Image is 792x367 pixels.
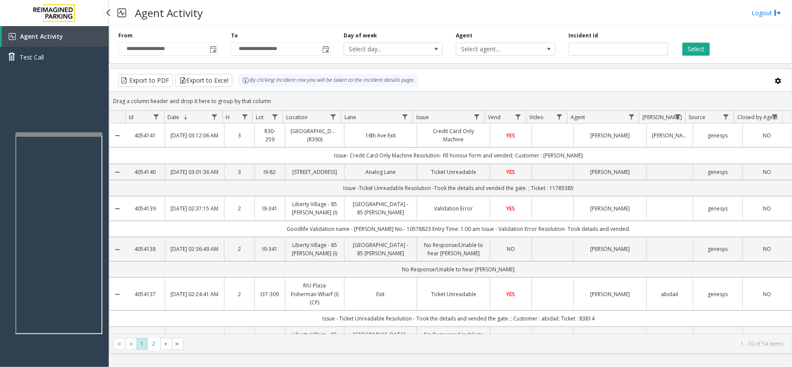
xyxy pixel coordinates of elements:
td: Goodlife Validation name - [PERSON_NAME] No.- 10578823 Entry Time: 1:00 am Issue - Validation Err... [125,221,792,237]
span: YES [507,168,515,176]
label: From [118,32,133,40]
img: pageIcon [117,2,126,23]
a: Vend Filter Menu [512,111,524,123]
label: Day of week [344,32,378,40]
span: YES [507,205,515,212]
a: [DATE] 03:01:36 AM [170,168,219,176]
span: Agent Activity [20,32,63,40]
a: NO [748,131,786,140]
a: 4054137 [130,290,160,298]
a: 2 [230,245,249,253]
a: [DATE] 02:24:41 AM [170,290,219,298]
span: NO [507,245,515,253]
label: To [231,32,238,40]
a: YES [495,131,526,140]
a: [PERSON_NAME] [579,131,641,140]
button: Select [682,43,710,56]
a: 2 [230,290,249,298]
a: Id Filter Menu [150,111,162,123]
a: Issue Filter Menu [471,111,483,123]
label: Incident Id [568,32,598,40]
a: Exit [350,290,412,298]
span: Issue [416,113,429,121]
a: Validation Error [422,204,485,213]
a: NO [748,168,786,176]
a: YES [495,204,526,213]
a: 3 [230,131,249,140]
span: Lane [344,113,356,121]
a: Video Filter Menu [554,111,565,123]
td: No Response/Unable to hear [PERSON_NAME] [125,261,792,277]
span: Video [529,113,544,121]
a: [GEOGRAPHIC_DATA] - 85 [PERSON_NAME] [350,200,412,217]
a: YES [495,290,526,298]
span: [PERSON_NAME] [643,113,682,121]
a: R30-259 [260,127,280,143]
a: genesys [698,204,737,213]
a: 16th Ave Exit [350,131,412,140]
div: Data table [110,111,792,334]
span: Closed by Agent [737,113,778,121]
span: NO [763,205,771,212]
a: [STREET_ADDRESS] [291,168,339,176]
span: Lot [256,113,264,121]
a: Collapse Details [110,205,125,212]
a: 4054138 [130,245,160,253]
a: [GEOGRAPHIC_DATA] - 85 [PERSON_NAME] [350,241,412,257]
a: [GEOGRAPHIC_DATA] (R390) [291,127,339,143]
a: I9-82 [260,168,280,176]
span: Go to the next page [163,340,170,347]
a: Collapse Details [110,246,125,253]
a: I37-309 [260,290,280,298]
a: [PERSON_NAME] [652,131,688,140]
a: genesys [698,245,737,253]
span: Toggle popup [208,43,217,55]
span: Date [167,113,179,121]
td: Issue- Credit Card Only Machine Resolution- fill honour form and vended; Customer : [PERSON_NAME] [125,147,792,163]
label: Agent [456,32,472,40]
a: Liberty Village - 85 [PERSON_NAME] (I) [291,330,339,347]
span: NO [763,245,771,253]
a: Logout [752,8,781,17]
a: Source Filter Menu [720,111,732,123]
a: Lane Filter Menu [399,111,411,123]
a: genesys [698,290,737,298]
span: NO [763,132,771,139]
a: No Response/Unable to hear [PERSON_NAME] [422,330,485,347]
span: Sortable [182,114,189,121]
span: Toggle popup [321,43,330,55]
a: 3 [230,168,249,176]
a: YES [495,168,526,176]
a: [PERSON_NAME] [579,245,641,253]
a: Collapse Details [110,169,125,176]
div: By clicking Incident row you will be taken to the incident details page. [238,74,419,87]
span: NO [763,168,771,176]
a: Agent Filter Menu [625,111,637,123]
a: Credit Card Only Machine [422,127,485,143]
a: Liberty Village - 85 [PERSON_NAME] (I) [291,200,339,217]
span: Go to the last page [174,340,181,347]
a: NO [748,245,786,253]
a: Ticket Unreadable [422,290,485,298]
span: Select day... [344,43,423,55]
a: Ticket Unreadable [422,168,485,176]
td: Issue -Ticket Unreadable Resolution -Took the details and vended the gate. ; Ticket : 11785385 [125,180,792,196]
span: Id [129,113,134,121]
span: Page 1 [136,338,148,350]
a: NO [748,290,786,298]
div: Drag a column header and drop it here to group by that column [110,93,792,109]
a: I9-341 [260,204,280,213]
a: Agent Activity [2,26,109,47]
a: 4054139 [130,204,160,213]
a: No Response/Unable to hear [PERSON_NAME] [422,241,485,257]
span: Go to the next page [160,338,172,350]
a: [DATE] 02:36:49 AM [170,245,219,253]
a: [DATE] 02:37:15 AM [170,204,219,213]
span: Vend [488,113,501,121]
img: infoIcon.svg [242,77,249,84]
span: Location [286,113,307,121]
a: Lot Filter Menu [269,111,281,123]
a: [PERSON_NAME] [579,290,641,298]
a: [GEOGRAPHIC_DATA] - 85 [PERSON_NAME] [350,330,412,347]
a: Closed by Agent Filter Menu [769,111,781,123]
